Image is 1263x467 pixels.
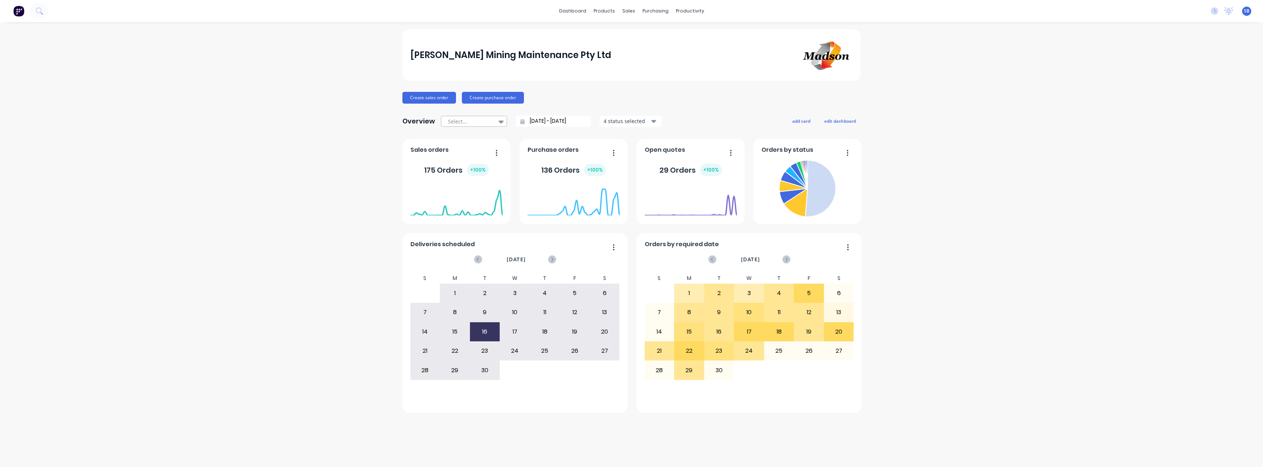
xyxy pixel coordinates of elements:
[674,323,704,341] div: 15
[440,361,470,379] div: 29
[600,116,662,127] button: 4 status selected
[801,38,853,72] img: Madson Mining Maintenance Pty Ltd
[590,6,619,17] div: products
[734,342,764,360] div: 24
[645,361,674,379] div: 28
[424,164,489,176] div: 175 Orders
[645,342,674,360] div: 21
[541,164,606,176] div: 136 Orders
[500,284,529,302] div: 3
[674,273,704,284] div: M
[705,323,734,341] div: 16
[410,342,440,360] div: 21
[500,342,529,360] div: 24
[645,146,685,154] span: Open quotes
[824,342,854,360] div: 27
[644,273,674,284] div: S
[470,361,500,379] div: 30
[764,303,794,321] div: 11
[470,273,500,284] div: T
[659,164,722,176] div: 29 Orders
[794,273,824,284] div: F
[788,116,815,126] button: add card
[764,342,794,360] div: 25
[734,284,764,302] div: 3
[590,273,620,284] div: S
[560,284,589,302] div: 5
[470,284,500,302] div: 2
[704,273,734,284] div: T
[674,284,704,302] div: 1
[410,303,440,321] div: 7
[764,323,794,341] div: 18
[584,164,606,176] div: + 100 %
[402,114,435,129] div: Overview
[734,323,764,341] div: 17
[555,6,590,17] a: dashboard
[410,48,611,62] div: [PERSON_NAME] Mining Maintenance Pty Ltd
[560,323,589,341] div: 19
[824,323,854,341] div: 20
[462,92,524,104] button: Create purchase order
[819,116,861,126] button: edit dashboard
[794,284,824,302] div: 5
[470,323,500,341] div: 16
[824,273,854,284] div: S
[470,303,500,321] div: 9
[674,303,704,321] div: 8
[528,146,579,154] span: Purchase orders
[467,164,489,176] div: + 100 %
[674,342,704,360] div: 22
[507,255,526,263] span: [DATE]
[619,6,639,17] div: sales
[672,6,708,17] div: productivity
[590,284,619,302] div: 6
[734,273,764,284] div: W
[500,273,530,284] div: W
[530,273,560,284] div: T
[500,303,529,321] div: 10
[700,164,722,176] div: + 100 %
[734,303,764,321] div: 10
[639,6,672,17] div: purchasing
[764,273,794,284] div: T
[530,284,560,302] div: 4
[645,303,674,321] div: 7
[645,323,674,341] div: 14
[440,342,470,360] div: 22
[410,146,449,154] span: Sales orders
[590,303,619,321] div: 13
[530,323,560,341] div: 18
[674,361,704,379] div: 29
[705,361,734,379] div: 30
[500,323,529,341] div: 17
[764,284,794,302] div: 4
[440,323,470,341] div: 15
[824,284,854,302] div: 6
[402,92,456,104] button: Create sales order
[705,303,734,321] div: 9
[440,284,470,302] div: 1
[590,323,619,341] div: 20
[705,342,734,360] div: 23
[761,146,813,154] span: Orders by status
[410,273,440,284] div: S
[410,361,440,379] div: 28
[440,273,470,284] div: M
[794,342,824,360] div: 26
[13,6,24,17] img: Factory
[440,303,470,321] div: 8
[824,303,854,321] div: 13
[794,303,824,321] div: 12
[560,273,590,284] div: F
[410,323,440,341] div: 14
[705,284,734,302] div: 2
[1244,8,1249,14] span: SB
[530,342,560,360] div: 25
[470,342,500,360] div: 23
[741,255,760,263] span: [DATE]
[560,342,589,360] div: 26
[590,342,619,360] div: 27
[604,117,650,125] div: 4 status selected
[794,323,824,341] div: 19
